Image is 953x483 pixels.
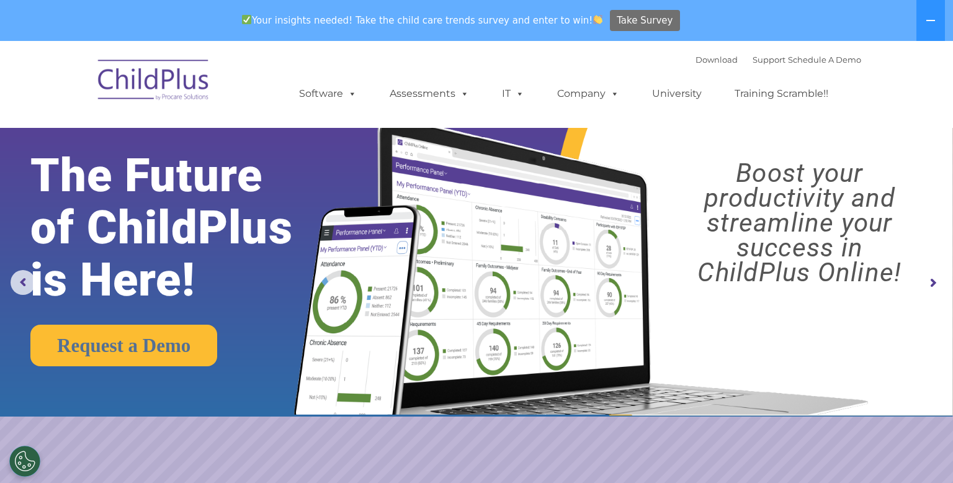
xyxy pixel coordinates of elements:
[696,55,861,65] font: |
[236,8,608,32] span: Your insights needed! Take the child care trends survey and enter to win!
[696,55,738,65] a: Download
[242,15,251,24] img: ✅
[610,10,680,32] a: Take Survey
[722,81,841,106] a: Training Scramble!!
[545,81,632,106] a: Company
[891,423,953,483] iframe: Chat Widget
[92,51,216,113] img: ChildPlus by Procare Solutions
[9,446,40,477] button: Cookies Settings
[30,150,335,306] rs-layer: The Future of ChildPlus is Here!
[287,81,369,106] a: Software
[490,81,537,106] a: IT
[30,325,217,366] a: Request a Demo
[753,55,785,65] a: Support
[617,10,673,32] span: Take Survey
[377,81,481,106] a: Assessments
[172,133,225,142] span: Phone number
[788,55,861,65] a: Schedule A Demo
[593,15,602,24] img: 👏
[640,81,714,106] a: University
[658,161,941,285] rs-layer: Boost your productivity and streamline your success in ChildPlus Online!
[172,82,210,91] span: Last name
